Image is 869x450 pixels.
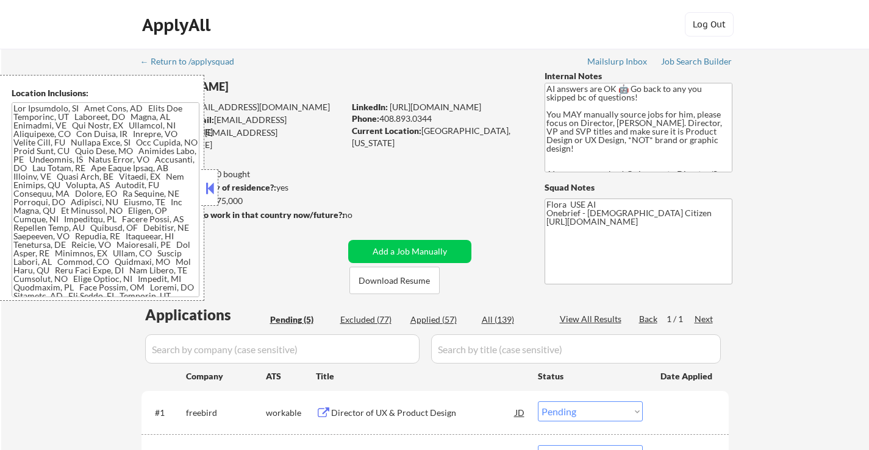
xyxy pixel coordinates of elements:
[266,370,316,382] div: ATS
[145,334,420,364] input: Search by company (case sensitive)
[141,181,340,194] div: yes
[348,240,471,263] button: Add a Job Manually
[560,313,625,325] div: View All Results
[482,314,543,326] div: All (139)
[142,114,344,138] div: [EMAIL_ADDRESS][DOMAIN_NAME]
[667,313,695,325] div: 1 / 1
[142,15,214,35] div: ApplyAll
[316,370,526,382] div: Title
[140,57,246,69] a: ← Return to /applysquad
[352,102,388,112] strong: LinkedIn:
[538,365,643,387] div: Status
[140,57,246,66] div: ← Return to /applysquad
[685,12,734,37] button: Log Out
[12,87,199,99] div: Location Inclusions:
[141,79,392,94] div: [PERSON_NAME]
[390,102,481,112] a: [URL][DOMAIN_NAME]
[141,195,344,207] div: $275,000
[331,407,515,419] div: Director of UX & Product Design
[431,334,721,364] input: Search by title (case sensitive)
[587,57,648,66] div: Mailslurp Inbox
[145,308,266,322] div: Applications
[661,57,732,69] a: Job Search Builder
[410,314,471,326] div: Applied (57)
[155,407,176,419] div: #1
[352,125,421,136] strong: Current Location:
[514,401,526,423] div: JD
[349,267,440,294] button: Download Resume
[186,370,266,382] div: Company
[343,209,377,221] div: no
[587,57,648,69] a: Mailslurp Inbox
[142,101,344,113] div: [EMAIL_ADDRESS][DOMAIN_NAME]
[660,370,714,382] div: Date Applied
[266,407,316,419] div: workable
[352,113,379,124] strong: Phone:
[545,70,732,82] div: Internal Notes
[141,168,344,180] div: 57 sent / 200 bought
[695,313,714,325] div: Next
[186,407,266,419] div: freebird
[141,209,345,220] strong: Will need Visa to work in that country now/future?:
[340,314,401,326] div: Excluded (77)
[661,57,732,66] div: Job Search Builder
[639,313,659,325] div: Back
[545,181,732,194] div: Squad Notes
[141,127,344,150] div: [EMAIL_ADDRESS][DOMAIN_NAME]
[352,125,524,149] div: [GEOGRAPHIC_DATA], [US_STATE]
[352,113,524,125] div: 408.893.0344
[270,314,331,326] div: Pending (5)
